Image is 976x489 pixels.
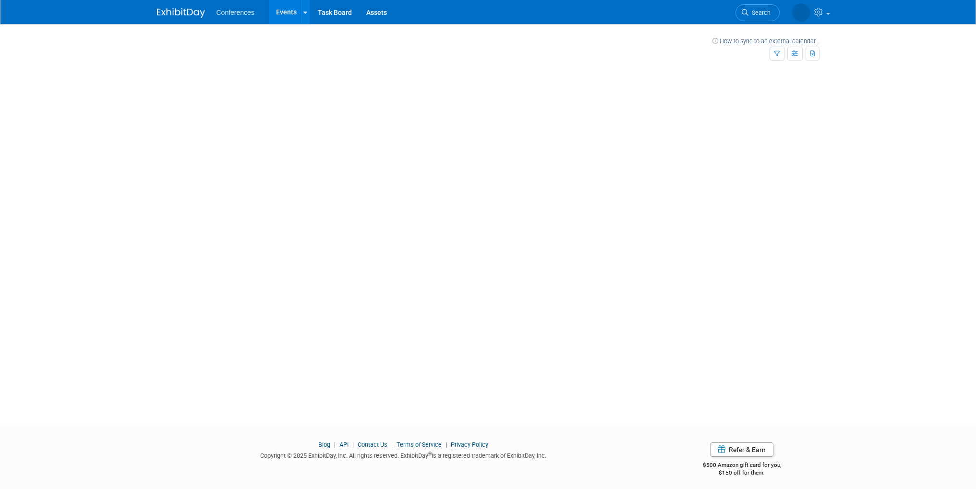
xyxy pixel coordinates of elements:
span: Conferences [217,9,254,16]
span: | [443,441,449,448]
img: Sara Magnuson [792,3,810,22]
a: Search [735,4,780,21]
div: $500 Amazon gift card for you, [664,455,819,477]
a: Contact Us [358,441,387,448]
a: Blog [318,441,330,448]
span: Search [748,9,771,16]
a: How to sync to an external calendar... [712,37,819,45]
a: Privacy Policy [451,441,488,448]
span: | [389,441,395,448]
a: Refer & Earn [710,442,773,457]
div: Copyright © 2025 ExhibitDay, Inc. All rights reserved. ExhibitDay is a registered trademark of Ex... [157,449,651,460]
span: | [332,441,338,448]
a: API [339,441,349,448]
div: $150 off for them. [664,469,819,477]
sup: ® [428,451,432,456]
a: Terms of Service [397,441,442,448]
img: ExhibitDay [157,8,205,18]
span: | [350,441,356,448]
